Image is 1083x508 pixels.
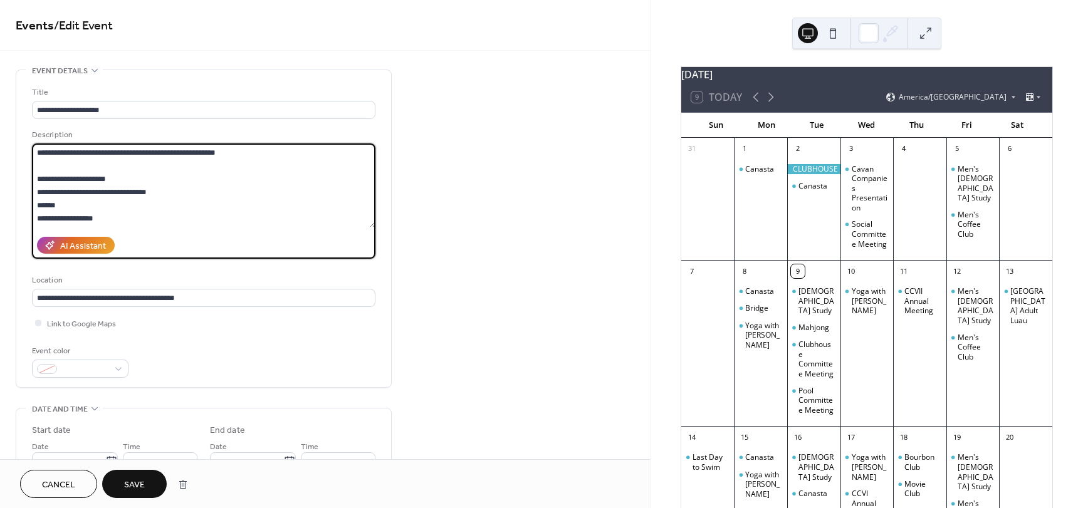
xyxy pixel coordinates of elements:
div: 2 [791,142,805,156]
div: 7 [685,264,699,278]
div: Last Day to Swim [693,452,730,472]
div: Men's Coffee Club [958,333,995,362]
div: Men's Coffee Club [946,333,1000,362]
div: Yoga with [PERSON_NAME] [852,286,889,316]
div: Yoga with Angela Leikam [840,452,894,482]
div: Tue [792,113,842,138]
div: Men's [DEMOGRAPHIC_DATA] Study [958,452,995,491]
div: Men's Coffee Club [958,210,995,239]
div: Canasta [787,181,840,191]
span: America/[GEOGRAPHIC_DATA] [899,93,1007,101]
div: Mahjong [787,323,840,333]
div: Men's [DEMOGRAPHIC_DATA] Study [958,286,995,325]
div: Pool Committee Meeting [798,386,835,415]
div: Bourbon Club [893,452,946,472]
div: Wed [842,113,892,138]
div: Social Committee Meeting [840,219,894,249]
span: Date [210,440,227,454]
div: Bible Study [787,286,840,316]
span: Time [301,440,318,454]
div: Men's Bible Study [946,164,1000,203]
div: Canasta [734,164,787,174]
div: Sun [691,113,741,138]
div: Canasta [787,489,840,499]
div: Canasta [745,164,774,174]
div: Event color [32,345,126,358]
div: End date [210,424,245,437]
div: 5 [950,142,964,156]
div: 14 [685,430,699,444]
div: Cavan Companies Presentation [840,164,894,213]
div: 17 [844,430,858,444]
button: Save [102,470,167,498]
div: Canasta [734,286,787,296]
div: Yoga with Angela Leikam [734,470,787,499]
div: CCVII Annual Meeting [893,286,946,316]
div: 1 [738,142,751,156]
div: 15 [738,430,751,444]
button: AI Assistant [37,237,115,254]
span: Save [124,479,145,492]
div: Sat [992,113,1042,138]
div: Last Day to Swim [681,452,735,472]
div: 12 [950,264,964,278]
div: 13 [1003,264,1017,278]
div: Movie Club [904,479,941,499]
div: 31 [685,142,699,156]
div: 19 [950,430,964,444]
div: Yoga with [PERSON_NAME] [852,452,889,482]
span: Date and time [32,403,88,416]
div: 6 [1003,142,1017,156]
span: Event details [32,65,88,78]
span: Cancel [42,479,75,492]
span: Date [32,440,49,454]
div: Canasta [734,452,787,462]
div: Location [32,274,373,287]
div: 9 [791,264,805,278]
div: Mahjong [798,323,829,333]
div: Cavan Companies Presentation [852,164,889,213]
div: CCVII Annual Meeting [904,286,941,316]
div: Clubhouse Committee Meeting [787,340,840,378]
div: Description [32,128,373,142]
span: Time [123,440,140,454]
div: Pool Committee Meeting [787,386,840,415]
div: 11 [897,264,911,278]
div: [DEMOGRAPHIC_DATA] Study [798,452,835,482]
div: Yoga with [PERSON_NAME] [745,321,782,350]
div: 18 [897,430,911,444]
div: Thu [892,113,942,138]
div: Title [32,86,373,99]
div: 3 [844,142,858,156]
div: 16 [791,430,805,444]
div: 20 [1003,430,1017,444]
div: Men's [DEMOGRAPHIC_DATA] Study [958,164,995,203]
div: Bourbon Club [904,452,941,472]
div: Men's Coffee Club [946,210,1000,239]
div: 10 [844,264,858,278]
div: Fri [942,113,992,138]
div: CLUBHOUSE POOL CLOSED [787,164,840,175]
div: Canasta [798,489,827,499]
div: Canasta [798,181,827,191]
div: Clubhouse Committee Meeting [798,340,835,378]
div: [GEOGRAPHIC_DATA] Adult Luau [1010,286,1047,325]
div: 4 [897,142,911,156]
div: Yoga with [PERSON_NAME] [745,470,782,499]
div: AI Assistant [60,240,106,253]
div: [DATE] [681,67,1052,82]
button: Cancel [20,470,97,498]
span: Link to Google Maps [47,318,116,331]
div: Men's Bible Study [946,452,1000,491]
div: Yoga with Angela Leikam [734,321,787,350]
div: Bible Study [787,452,840,482]
div: Canasta [745,452,774,462]
div: Yoga with Angela Leikam [840,286,894,316]
div: [DEMOGRAPHIC_DATA] Study [798,286,835,316]
div: Men's Bible Study [946,286,1000,325]
div: Bridge [734,303,787,313]
div: 8 [738,264,751,278]
div: Bridge [745,303,768,313]
a: Events [16,14,54,38]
